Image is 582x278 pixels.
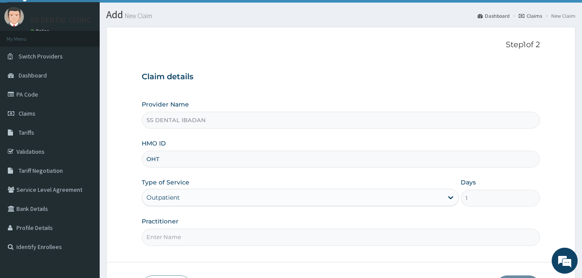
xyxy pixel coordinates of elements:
span: Switch Providers [19,52,63,60]
h3: Claim details [142,72,540,82]
label: HMO ID [142,139,166,148]
input: Enter HMO ID [142,151,540,168]
div: Chat with us now [45,48,146,60]
li: New Claim [543,12,575,19]
img: d_794563401_company_1708531726252_794563401 [16,43,35,65]
p: SS DENTAL CLINIC [30,16,91,24]
div: Outpatient [146,193,180,202]
img: User Image [4,7,24,26]
input: Enter Name [142,229,540,246]
label: Type of Service [142,178,189,187]
span: Dashboard [19,71,47,79]
small: New Claim [123,13,152,19]
span: We're online! [50,84,120,171]
span: Claims [19,110,36,117]
a: Dashboard [478,12,510,19]
div: Minimize live chat window [142,4,163,25]
a: Online [30,28,51,34]
label: Practitioner [142,217,179,226]
label: Days [461,178,476,187]
span: Tariff Negotiation [19,167,63,175]
textarea: Type your message and hit 'Enter' [4,186,165,216]
a: Claims [519,12,542,19]
p: Step 1 of 2 [142,40,540,50]
span: Tariffs [19,129,34,136]
h1: Add [106,9,575,20]
label: Provider Name [142,100,189,109]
